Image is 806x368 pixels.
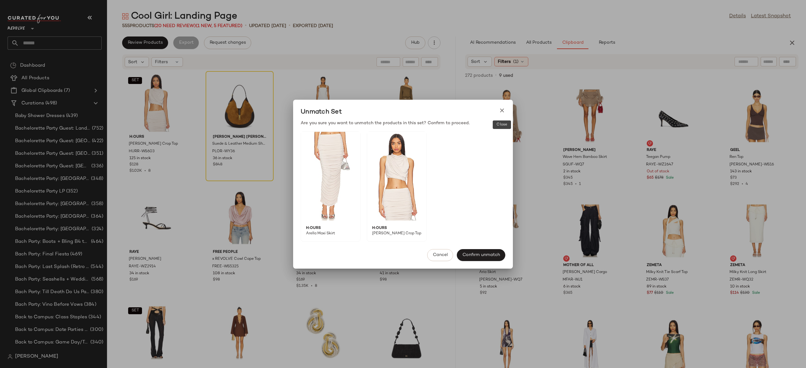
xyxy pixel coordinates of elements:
span: [PERSON_NAME] Crop Top [367,231,422,241]
button: Cancel [427,249,453,261]
span: Arella Maxi Skirt [301,231,356,241]
span: Confirm unmatch [462,253,500,258]
div: Are you sure you want to unmatch the products in this set? Confirm to proceed. [301,120,505,131]
span: Cancel [433,253,448,258]
span: h:ours [367,220,422,231]
img: HURR-WQ147_V1.jpg [301,132,360,220]
span: Unmatch Set [301,107,342,117]
img: HURR-WS603_V1.jpg [367,132,426,220]
span: h:ours [301,220,356,231]
button: Confirm unmatch [457,249,505,261]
